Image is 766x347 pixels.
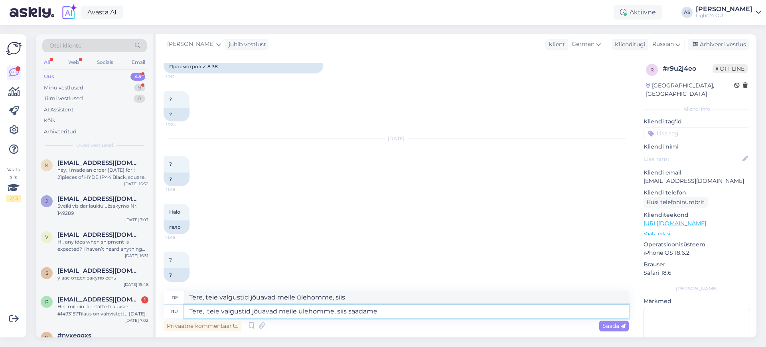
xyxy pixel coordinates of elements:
[644,240,750,249] p: Operatsioonisüsteem
[650,67,654,73] span: r
[61,4,77,21] img: explore-ai
[688,39,749,50] div: Arhiveeri vestlus
[644,105,750,113] div: Kliendi info
[572,40,594,49] span: German
[644,211,750,219] p: Klienditeekond
[644,285,750,292] div: [PERSON_NAME]
[164,135,629,142] div: [DATE]
[644,177,750,185] p: [EMAIL_ADDRESS][DOMAIN_NAME]
[696,12,752,19] div: Light24 OÜ
[76,142,113,149] span: Uued vestlused
[6,41,22,56] img: Askly Logo
[172,291,178,304] div: de
[57,274,148,282] div: у вас отдел закупо есть
[125,317,148,323] div: [DATE] 7:02
[57,167,148,181] div: hey, i made an order [DATE] for : 21pieces of HYDE IP44 Black, square lamps We opened the package...
[67,57,81,67] div: Web
[141,296,148,303] div: 1
[644,169,750,177] p: Kliendi email
[681,7,693,18] div: AS
[44,73,54,81] div: Uus
[644,260,750,269] p: Brauser
[57,159,140,167] span: kuninkaantie752@gmail.com
[663,64,713,73] div: # r9u2j4eo
[57,267,140,274] span: shahzoda@ovivoelektrik.com.tr
[45,162,49,168] span: k
[644,155,741,163] input: Lisa nimi
[614,5,662,20] div: Aktiivne
[45,299,49,305] span: r
[644,220,706,227] a: [URL][DOMAIN_NAME]
[45,198,48,204] span: j
[134,84,145,92] div: 9
[44,128,77,136] div: Arhiveeritud
[545,40,565,49] div: Klient
[57,231,140,238] span: vanheiningenruud@gmail.com
[169,209,180,215] span: Halo
[696,6,752,12] div: [PERSON_NAME]
[612,40,646,49] div: Klienditugi
[6,195,21,202] div: 2 / 3
[125,217,148,223] div: [DATE] 7:07
[166,234,196,240] span: 11:45
[124,181,148,187] div: [DATE] 16:52
[6,166,21,202] div: Vaata siia
[644,117,750,126] p: Kliendi tag'id
[164,220,190,234] div: гало
[44,106,73,114] div: AI Assistent
[57,303,148,317] div: Hei, milloin lähetätte tilauksen #149315?Tilaus on vahvistettu [DATE].
[125,253,148,259] div: [DATE] 16:31
[644,230,750,237] p: Vaata edasi ...
[166,186,196,192] span: 11:45
[169,161,172,167] span: ?
[42,57,51,67] div: All
[44,84,83,92] div: Minu vestlused
[81,6,123,19] a: Avasta AI
[167,40,215,49] span: [PERSON_NAME]
[164,108,190,121] div: ?
[169,257,172,263] span: ?
[45,270,48,276] span: s
[652,40,674,49] span: Russian
[644,188,750,197] p: Kliendi telefon
[45,234,48,240] span: v
[57,202,148,217] div: Sveiki vis dar laukiu užsakymo Nr. 149289
[49,42,81,50] span: Otsi kliente
[171,305,178,318] div: ru
[646,81,734,98] div: [GEOGRAPHIC_DATA], [GEOGRAPHIC_DATA]
[44,95,83,103] div: Tiimi vestlused
[184,305,629,318] textarea: Tere, teie valgustid jõuavad meile ülehomme, siis saadame
[95,57,115,67] div: Socials
[713,64,748,73] span: Offline
[44,117,55,125] div: Kõik
[164,268,190,282] div: ?
[644,249,750,257] p: iPhone OS 18.6.2
[45,335,49,341] span: n
[644,197,708,208] div: Küsi telefoninumbrit
[169,96,172,102] span: ?
[166,74,196,80] span: 16:17
[57,238,148,253] div: Hi, any idea when shipment is expected? I haven’t heard anything yet. Commande n°149638] ([DATE])...
[166,282,196,288] span: 11:48
[57,332,91,339] span: #nyxeggxs
[644,127,750,139] input: Lisa tag
[644,143,750,151] p: Kliendi nimi
[134,95,145,103] div: 0
[57,296,140,303] span: ritvaleinonen@hotmail.com
[124,282,148,288] div: [DATE] 15:48
[166,122,196,128] span: 16:24
[130,73,145,81] div: 43
[164,173,190,186] div: ?
[130,57,147,67] div: Email
[644,297,750,305] p: Märkmed
[184,291,629,304] textarea: Tere, teie valgustid jõuavad meile ülehomme, siis
[696,6,761,19] a: [PERSON_NAME]Light24 OÜ
[644,269,750,277] p: Safari 18.6
[164,321,241,331] div: Privaatne kommentaar
[57,195,140,202] span: justmisius@gmail.com
[225,40,266,49] div: juhib vestlust
[602,322,626,329] span: Saada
